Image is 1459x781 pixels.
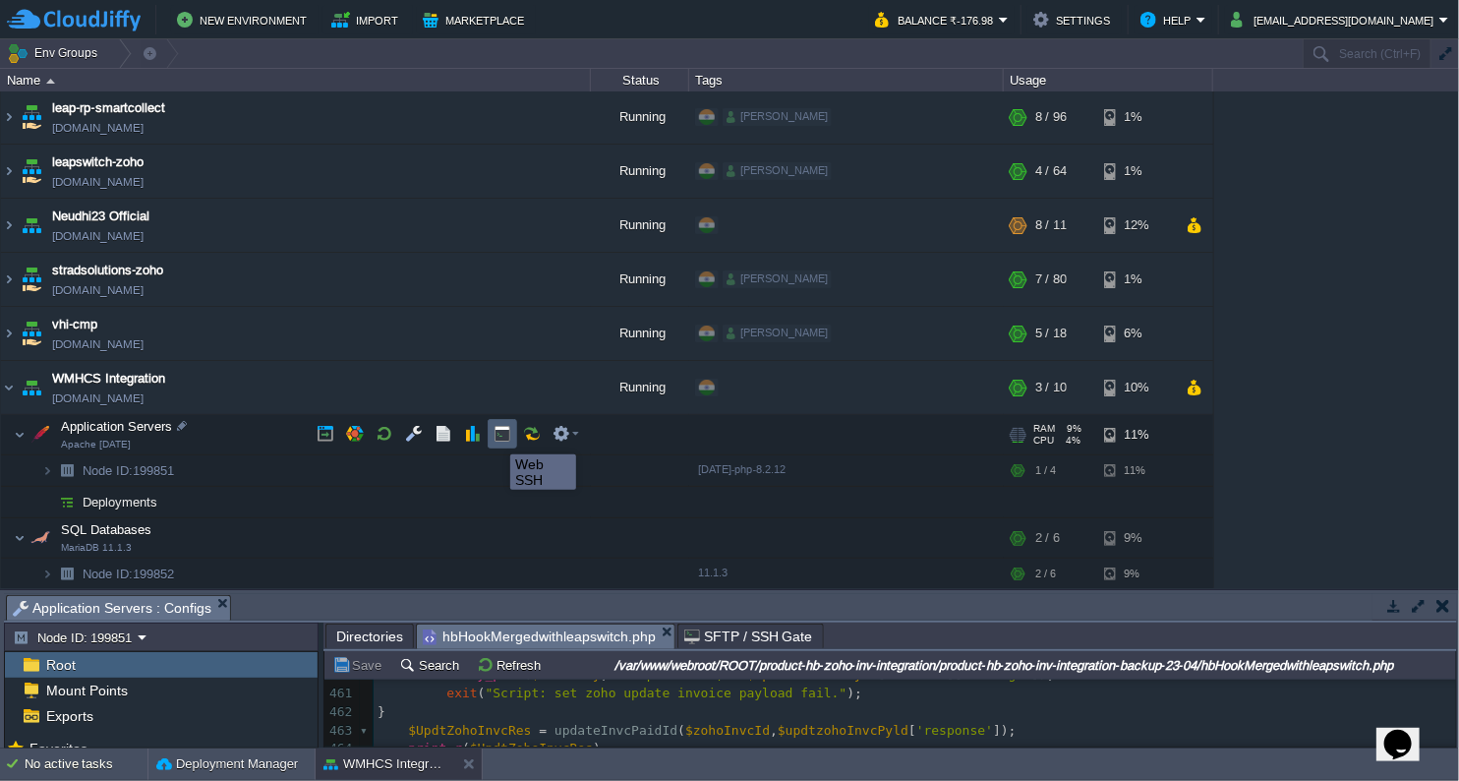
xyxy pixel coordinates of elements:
[770,723,778,738] span: ,
[1005,69,1212,91] div: Usage
[53,487,81,517] img: AMDAwAAAACH5BAEAAAAALAAAAAABAAEAAAICRAEAOw==
[42,656,79,674] a: Root
[324,685,356,703] div: 461
[591,253,689,306] div: Running
[408,723,531,738] span: $UpdtZohoInvcRes
[53,559,81,589] img: AMDAwAAAACH5BAEAAAAALAAAAAABAAEAAAICRAEAOw==
[486,686,847,700] span: "Script: set zoho update invoice payload fail."
[14,415,26,454] img: AMDAwAAAACH5BAEAAAAALAAAAAABAAEAAAICRAEAOw==
[52,152,144,172] a: leapswitch-zoho
[470,741,593,755] span: $UpdtZohoInvcRes
[378,704,385,719] span: }
[1035,145,1067,198] div: 4 / 64
[42,682,131,699] a: Mount Points
[685,723,770,738] span: $zohoInvcId
[723,162,832,180] div: [PERSON_NAME]
[81,566,177,582] a: Node ID:199852
[592,69,688,91] div: Status
[778,723,908,738] span: $updtzohoInvcPyld
[52,280,144,300] a: [DOMAIN_NAME]
[52,226,144,246] a: [DOMAIN_NAME]
[684,625,813,648] span: SFTP / SSH Gate
[1,145,17,198] img: AMDAwAAAACH5BAEAAAAALAAAAAABAAEAAAICRAEAOw==
[331,8,405,31] button: Import
[13,596,211,621] span: Application Servers : Configs
[1035,90,1067,144] div: 8 / 96
[13,629,138,646] button: Node ID: 199851
[81,462,177,479] span: 199851
[593,741,609,755] span: );
[7,39,104,67] button: Env Groups
[81,462,177,479] a: Node ID:199851
[18,361,45,414] img: AMDAwAAAACH5BAEAAAAALAAAAAABAAEAAAICRAEAOw==
[1104,90,1168,144] div: 1%
[1033,435,1054,447] span: CPU
[591,199,689,252] div: Running
[18,253,45,306] img: AMDAwAAAACH5BAEAAAAALAAAAAABAAEAAAICRAEAOw==
[52,369,165,389] span: WMHCS Integration
[1376,702,1439,761] iframe: chat widget
[1035,253,1067,306] div: 7 / 80
[690,69,1003,91] div: Tags
[1104,145,1168,198] div: 1%
[52,207,149,226] span: Neudhi23 Official
[423,8,530,31] button: Marketplace
[52,172,144,192] a: [DOMAIN_NAME]
[408,741,462,755] span: print_r
[1063,423,1082,435] span: 9%
[539,723,547,738] span: =
[42,707,96,725] a: Exports
[1033,423,1055,435] span: RAM
[591,307,689,360] div: Running
[1,90,17,144] img: AMDAwAAAACH5BAEAAAAALAAAAAABAAEAAAICRAEAOw==
[7,8,141,32] img: CloudJiffy
[723,325,832,342] div: [PERSON_NAME]
[2,69,590,91] div: Name
[83,567,133,581] span: Node ID:
[41,455,53,486] img: AMDAwAAAACH5BAEAAAAALAAAAAABAAEAAAICRAEAOw==
[1035,307,1067,360] div: 5 / 18
[723,270,832,288] div: [PERSON_NAME]
[1104,518,1168,558] div: 9%
[591,145,689,198] div: Running
[1035,361,1067,414] div: 3 / 10
[46,79,55,84] img: AMDAwAAAACH5BAEAAAAALAAAAAABAAEAAAICRAEAOw==
[59,522,154,537] a: SQL DatabasesMariaDB 11.1.3
[81,494,160,511] span: Deployments
[554,723,677,738] span: updateInvcPaidId
[416,624,675,648] li: /var/www/webroot/ROOT/product-hb-zoho-inv-integration/product-hb-zoho-inv-integration-backup-23-0...
[1140,8,1196,31] button: Help
[698,463,786,475] span: [DATE]-php-8.2.12
[41,487,53,517] img: AMDAwAAAACH5BAEAAAAALAAAAAABAAEAAAICRAEAOw==
[1104,253,1168,306] div: 1%
[1,361,17,414] img: AMDAwAAAACH5BAEAAAAALAAAAAABAAEAAAICRAEAOw==
[446,686,477,700] span: exit
[61,439,131,451] span: Apache [DATE]
[1104,199,1168,252] div: 12%
[1231,8,1439,31] button: [EMAIL_ADDRESS][DOMAIN_NAME]
[18,145,45,198] img: AMDAwAAAACH5BAEAAAAALAAAAAABAAEAAAICRAEAOw==
[52,334,144,354] a: [DOMAIN_NAME]
[323,754,447,774] button: WMHCS Integration
[332,656,387,674] button: Save
[1062,435,1081,447] span: 4%
[1033,8,1116,31] button: Settings
[1,199,17,252] img: AMDAwAAAACH5BAEAAAAALAAAAAABAAEAAAICRAEAOw==
[908,723,916,738] span: [
[875,8,999,31] button: Balance ₹-176.98
[515,456,571,488] div: Web SSH
[846,686,862,700] span: );
[1035,455,1056,486] div: 1 / 4
[399,656,465,674] button: Search
[18,307,45,360] img: AMDAwAAAACH5BAEAAAAALAAAAAABAAEAAAICRAEAOw==
[591,90,689,144] div: Running
[698,567,728,578] span: 11.1.3
[52,261,163,280] span: stradsolutions-zoho
[27,415,54,454] img: AMDAwAAAACH5BAEAAAAALAAAAAABAAEAAAICRAEAOw==
[1035,518,1060,558] div: 2 / 6
[477,656,547,674] button: Refresh
[18,199,45,252] img: AMDAwAAAACH5BAEAAAAALAAAAAABAAEAAAICRAEAOw==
